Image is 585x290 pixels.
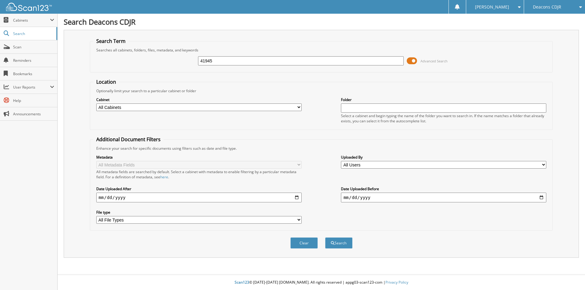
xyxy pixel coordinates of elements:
[475,5,509,9] span: [PERSON_NAME]
[96,169,302,180] div: All metadata fields are searched by default. Select a cabinet with metadata to enable filtering b...
[64,17,579,27] h1: Search Deacons CDJR
[13,44,54,50] span: Scan
[58,275,585,290] div: © [DATE]-[DATE] [DOMAIN_NAME]. All rights reserved | appg03-scan123-com |
[93,136,164,143] legend: Additional Document Filters
[533,5,561,9] span: Deacons CDJR
[96,155,302,160] label: Metadata
[93,47,550,53] div: Searches all cabinets, folders, files, metadata, and keywords
[13,98,54,103] span: Help
[13,58,54,63] span: Reminders
[341,186,546,191] label: Date Uploaded Before
[13,31,53,36] span: Search
[96,186,302,191] label: Date Uploaded After
[341,155,546,160] label: Uploaded By
[93,88,550,93] div: Optionally limit your search to a particular cabinet or folder
[96,193,302,202] input: start
[341,193,546,202] input: end
[555,261,585,290] iframe: Chat Widget
[160,174,168,180] a: here
[341,113,546,124] div: Select a cabinet and begin typing the name of the folder you want to search in. If the name match...
[13,18,50,23] span: Cabinets
[13,111,54,117] span: Announcements
[93,146,550,151] div: Enhance your search for specific documents using filters such as date and file type.
[96,97,302,102] label: Cabinet
[385,280,408,285] a: Privacy Policy
[93,38,129,44] legend: Search Term
[93,79,119,85] legend: Location
[341,97,546,102] label: Folder
[420,59,448,63] span: Advanced Search
[6,3,52,11] img: scan123-logo-white.svg
[13,71,54,76] span: Bookmarks
[325,237,353,249] button: Search
[290,237,318,249] button: Clear
[235,280,249,285] span: Scan123
[96,210,302,215] label: File type
[13,85,50,90] span: User Reports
